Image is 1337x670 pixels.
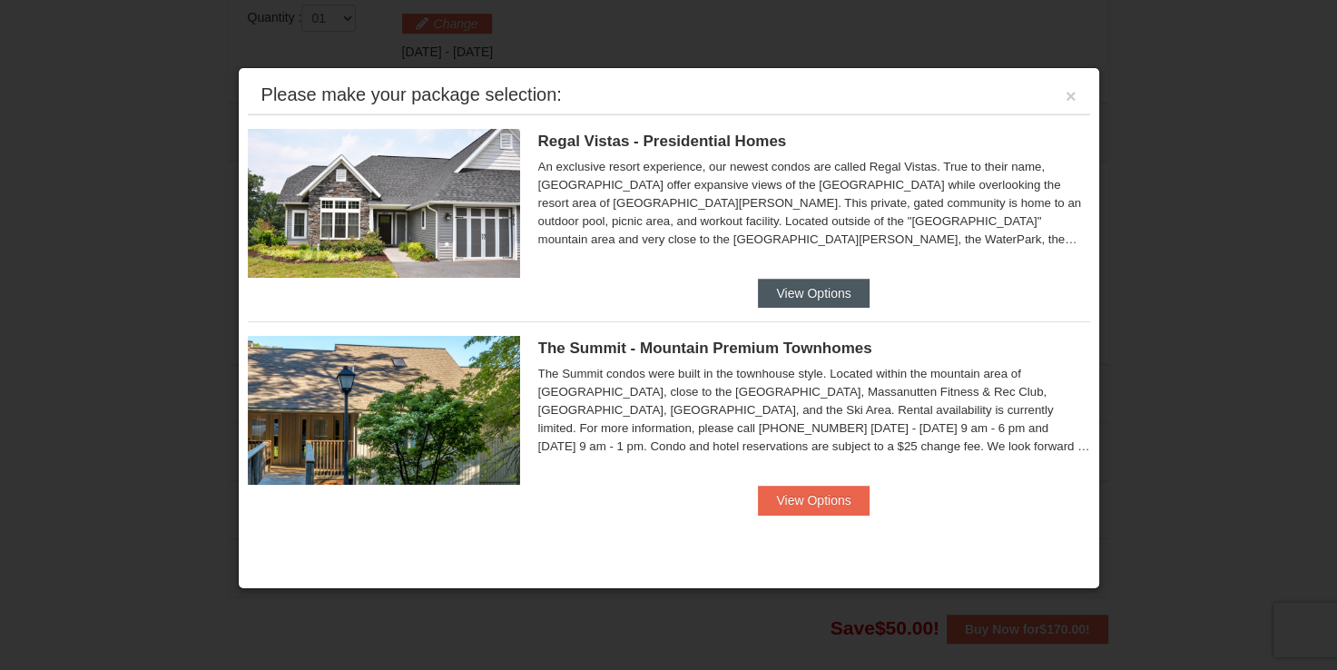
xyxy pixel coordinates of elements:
div: Please make your package selection: [261,85,562,103]
div: An exclusive resort experience, our newest condos are called Regal Vistas. True to their name, [G... [538,158,1090,249]
img: 19219034-1-0eee7e00.jpg [248,336,520,485]
img: 19218991-1-902409a9.jpg [248,129,520,278]
button: View Options [758,486,869,515]
span: The Summit - Mountain Premium Townhomes [538,340,872,357]
button: View Options [758,279,869,308]
span: Regal Vistas - Presidential Homes [538,133,787,150]
button: × [1066,87,1076,105]
div: The Summit condos were built in the townhouse style. Located within the mountain area of [GEOGRAP... [538,365,1090,456]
